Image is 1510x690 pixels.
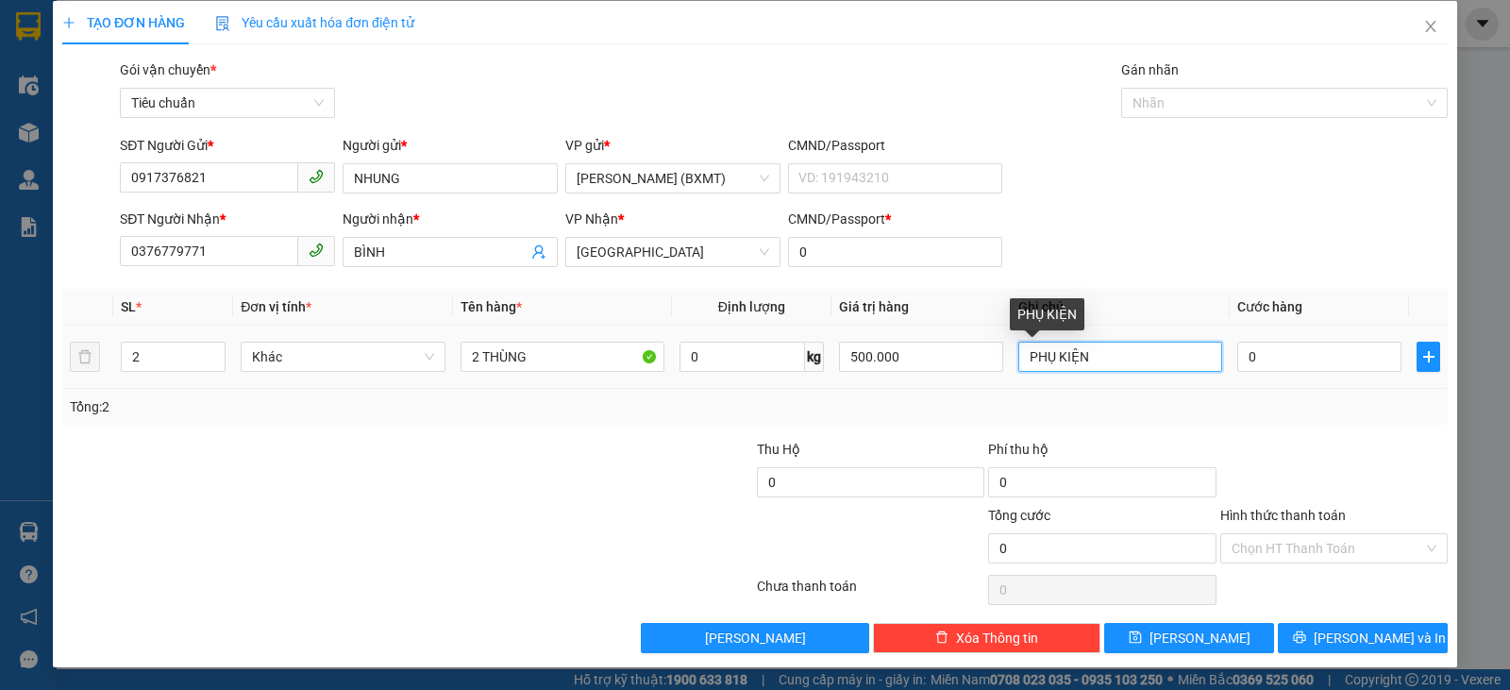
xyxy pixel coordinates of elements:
[1404,1,1457,54] button: Close
[215,15,414,30] span: Yêu cầu xuất hóa đơn điện tử
[70,342,100,372] button: delete
[1121,62,1179,77] label: Gán nhãn
[70,396,584,417] div: Tổng: 2
[577,164,769,193] span: Hồ Chí Minh (BXMT)
[873,623,1100,653] button: deleteXóa Thông tin
[565,211,618,227] span: VP Nhận
[62,16,75,29] span: plus
[461,299,522,314] span: Tên hàng
[180,59,372,81] div: [PERSON_NAME]
[180,16,372,59] div: [GEOGRAPHIC_DATA]
[120,62,216,77] span: Gói vận chuyển
[180,16,226,36] span: Nhận:
[1417,342,1440,372] button: plus
[309,243,324,258] span: phone
[1423,19,1438,34] span: close
[788,135,1003,156] div: CMND/Passport
[935,631,948,646] span: delete
[641,623,868,653] button: [PERSON_NAME]
[577,238,769,266] span: Tuy Hòa
[120,209,335,229] div: SĐT Người Nhận
[16,81,167,172] div: ONL PHARMA- CÔNG TY CỔ PHẦN DƯỢC PHẨM EUROVIT
[1149,628,1250,648] span: [PERSON_NAME]
[839,342,1003,372] input: 0
[565,135,780,156] div: VP gửi
[757,442,800,457] span: Thu Hộ
[988,439,1216,467] div: Phí thu hộ
[1314,628,1446,648] span: [PERSON_NAME] và In
[1418,349,1439,364] span: plus
[180,81,372,108] div: 0949626676
[1018,342,1222,372] input: Ghi Chú
[988,508,1050,523] span: Tổng cước
[1293,631,1306,646] span: printer
[531,244,546,260] span: user-add
[241,299,311,314] span: Đơn vị tính
[1237,299,1302,314] span: Cước hàng
[718,299,785,314] span: Định lượng
[755,576,986,609] div: Chưa thanh toán
[215,16,230,31] img: icon
[131,89,324,117] span: Tiêu chuẩn
[805,342,824,372] span: kg
[343,209,558,229] div: Người nhận
[343,135,558,156] div: Người gửi
[252,343,433,371] span: Khác
[16,16,167,81] div: [PERSON_NAME] (BXMT)
[121,299,136,314] span: SL
[839,299,909,314] span: Giá trị hàng
[309,169,324,184] span: phone
[1220,508,1346,523] label: Hình thức thanh toán
[120,135,335,156] div: SĐT Người Gửi
[788,209,1003,229] div: CMND/Passport
[62,15,185,30] span: TẠO ĐƠN HÀNG
[1011,289,1230,326] th: Ghi chú
[1104,623,1274,653] button: save[PERSON_NAME]
[1129,631,1142,646] span: save
[461,342,664,372] input: VD: Bàn, Ghế
[705,628,806,648] span: [PERSON_NAME]
[16,16,45,36] span: Gửi:
[1278,623,1448,653] button: printer[PERSON_NAME] và In
[956,628,1038,648] span: Xóa Thông tin
[1010,298,1084,330] div: PHỤ KIỆN
[180,108,372,130] div: 0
